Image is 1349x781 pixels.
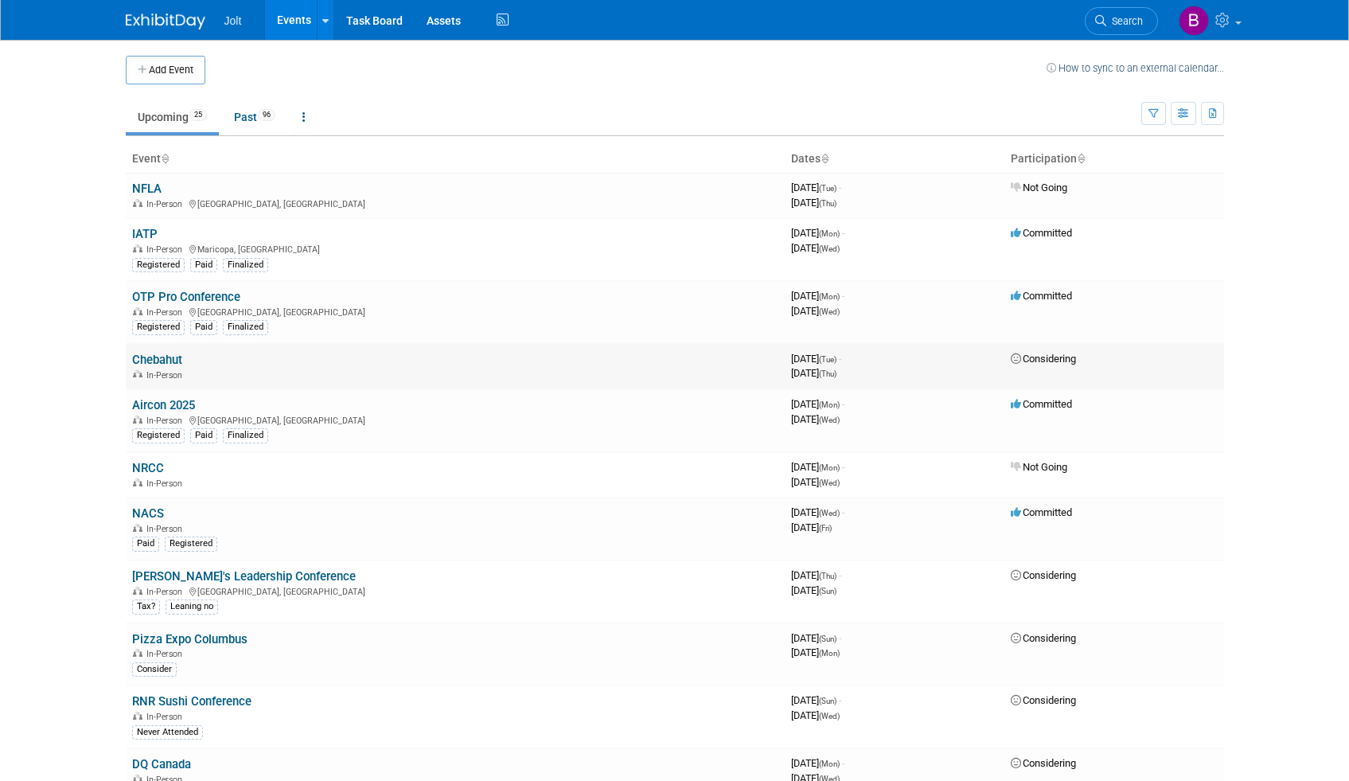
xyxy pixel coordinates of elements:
[146,244,187,255] span: In-Person
[146,524,187,534] span: In-Person
[819,635,836,643] span: (Sun)
[132,353,182,367] a: Chebahut
[133,307,142,315] img: In-Person Event
[133,199,142,207] img: In-Person Event
[190,258,217,272] div: Paid
[839,353,841,365] span: -
[132,398,195,412] a: Aircon 2025
[791,632,841,644] span: [DATE]
[132,632,248,646] a: Pizza Expo Columbus
[819,712,840,720] span: (Wed)
[839,632,841,644] span: -
[132,694,251,709] a: RNR Sushi Conference
[190,320,217,334] div: Paid
[819,184,836,193] span: (Tue)
[1011,506,1072,518] span: Committed
[132,182,162,196] a: NFLA
[146,199,187,209] span: In-Person
[223,428,268,443] div: Finalized
[132,725,203,740] div: Never Attended
[819,369,836,378] span: (Thu)
[126,146,785,173] th: Event
[1085,7,1158,35] a: Search
[132,290,240,304] a: OTP Pro Conference
[791,461,844,473] span: [DATE]
[791,398,844,410] span: [DATE]
[839,694,841,706] span: -
[132,258,185,272] div: Registered
[819,524,832,533] span: (Fri)
[791,182,841,193] span: [DATE]
[133,712,142,720] img: In-Person Event
[819,463,840,472] span: (Mon)
[819,416,840,424] span: (Wed)
[126,14,205,29] img: ExhibitDay
[839,569,841,581] span: -
[791,413,840,425] span: [DATE]
[821,152,829,165] a: Sort by Start Date
[791,242,840,254] span: [DATE]
[791,227,844,239] span: [DATE]
[132,599,160,614] div: Tax?
[1011,290,1072,302] span: Committed
[133,370,142,378] img: In-Person Event
[133,649,142,657] img: In-Person Event
[819,307,840,316] span: (Wed)
[161,152,169,165] a: Sort by Event Name
[1011,757,1076,769] span: Considering
[132,506,164,521] a: NACS
[1004,146,1224,173] th: Participation
[791,694,841,706] span: [DATE]
[132,242,778,255] div: Maricopa, [GEOGRAPHIC_DATA]
[146,587,187,597] span: In-Person
[819,400,840,409] span: (Mon)
[1106,15,1143,27] span: Search
[132,537,159,551] div: Paid
[842,461,844,473] span: -
[842,227,844,239] span: -
[132,461,164,475] a: NRCC
[126,56,205,84] button: Add Event
[132,305,778,318] div: [GEOGRAPHIC_DATA], [GEOGRAPHIC_DATA]
[819,355,836,364] span: (Tue)
[1179,6,1209,36] img: Brooke Valderrama
[132,428,185,443] div: Registered
[133,524,142,532] img: In-Person Event
[223,320,268,334] div: Finalized
[1077,152,1085,165] a: Sort by Participation Type
[166,599,218,614] div: Leaning no
[819,587,836,596] span: (Sun)
[791,569,841,581] span: [DATE]
[791,367,836,379] span: [DATE]
[819,760,840,768] span: (Mon)
[132,227,158,241] a: IATP
[133,478,142,486] img: In-Person Event
[223,258,268,272] div: Finalized
[785,146,1004,173] th: Dates
[842,506,844,518] span: -
[1011,227,1072,239] span: Committed
[791,506,844,518] span: [DATE]
[146,649,187,659] span: In-Person
[190,428,217,443] div: Paid
[258,109,275,121] span: 96
[1011,461,1067,473] span: Not Going
[819,292,840,301] span: (Mon)
[819,509,840,517] span: (Wed)
[1047,62,1224,74] a: How to sync to an external calendar...
[791,584,836,596] span: [DATE]
[165,537,217,551] div: Registered
[819,244,840,253] span: (Wed)
[791,476,840,488] span: [DATE]
[132,413,778,426] div: [GEOGRAPHIC_DATA], [GEOGRAPHIC_DATA]
[819,697,836,705] span: (Sun)
[839,182,841,193] span: -
[791,521,832,533] span: [DATE]
[146,370,187,381] span: In-Person
[1011,632,1076,644] span: Considering
[791,709,840,721] span: [DATE]
[1011,353,1076,365] span: Considering
[189,109,207,121] span: 25
[842,290,844,302] span: -
[819,478,840,487] span: (Wed)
